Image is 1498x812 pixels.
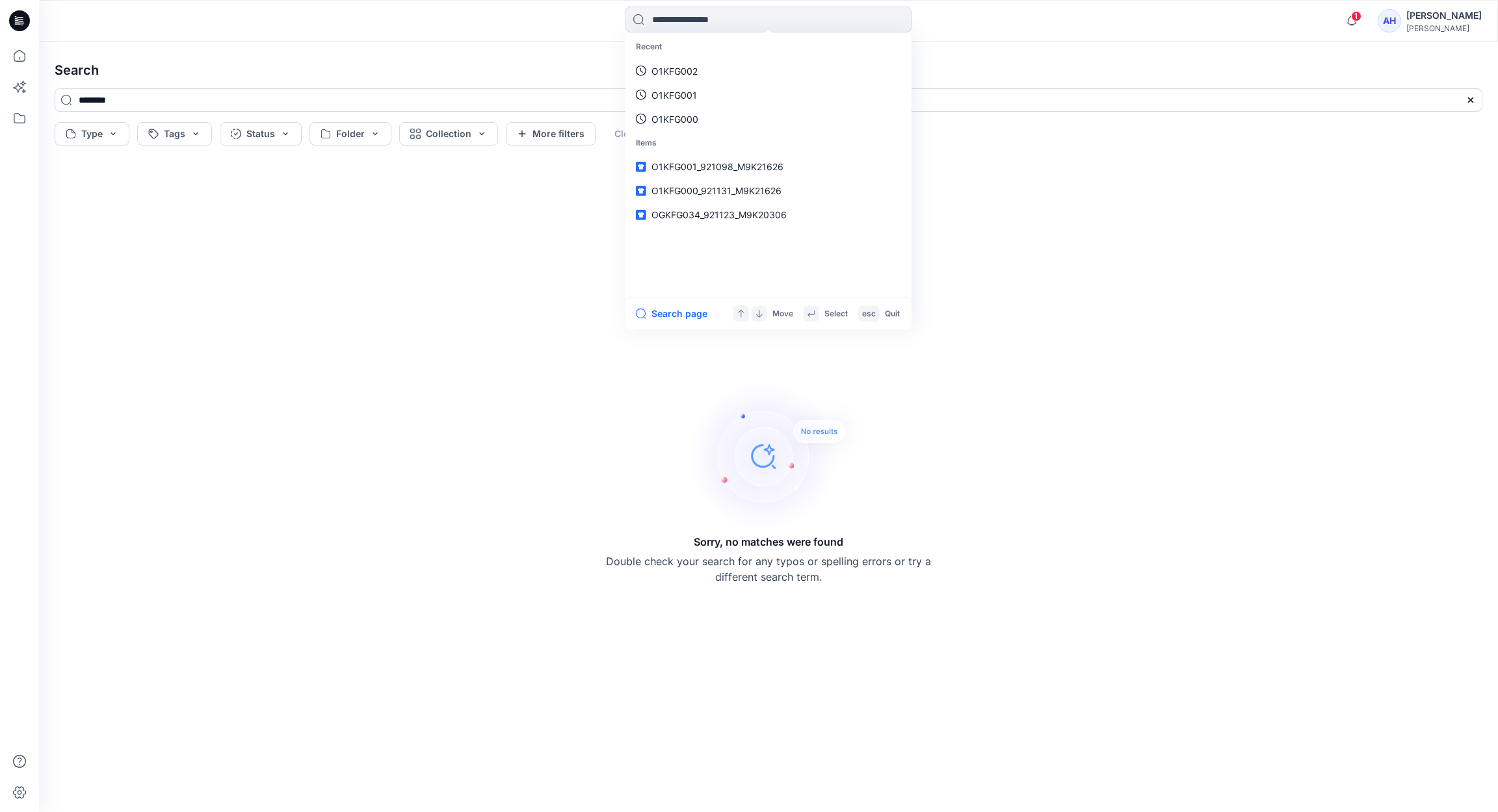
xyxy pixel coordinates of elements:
p: Select [824,307,848,321]
p: Double check your search for any typos or spelling errors or try a different search term. [606,553,931,585]
button: More filters [506,122,596,146]
button: Status [220,122,302,146]
button: Tags [137,122,212,146]
span: OGKFG034_921123_M9K20306 [651,209,787,220]
p: Items [628,131,909,155]
div: AH [1378,9,1401,32]
p: O1KFG000 [651,112,698,125]
h5: Sorry, no matches were found [694,534,843,550]
p: O1KFG001 [651,88,697,101]
button: Folder [309,122,391,146]
button: Search page [636,306,707,322]
a: O1KFG002 [628,58,909,82]
a: O1KFG000_921131_M9K21626 [628,179,909,203]
img: Sorry, no matches were found [688,378,870,534]
span: O1KFG000_921131_M9K21626 [651,185,782,196]
button: Type [55,122,129,146]
h4: Search [44,52,1493,88]
p: Recent [628,35,909,59]
a: O1KFG000 [628,107,909,131]
span: 1 [1351,11,1361,21]
p: O1KFG002 [651,64,698,77]
div: [PERSON_NAME] [1406,23,1482,33]
a: O1KFG001_921098_M9K21626 [628,155,909,179]
p: esc [862,307,876,321]
span: O1KFG001_921098_M9K21626 [651,161,783,172]
a: OGKFG034_921123_M9K20306 [628,203,909,227]
button: Collection [399,122,498,146]
a: O1KFG001 [628,82,909,107]
div: [PERSON_NAME] [1406,8,1482,23]
p: Quit [885,307,900,321]
p: Move [772,307,793,321]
